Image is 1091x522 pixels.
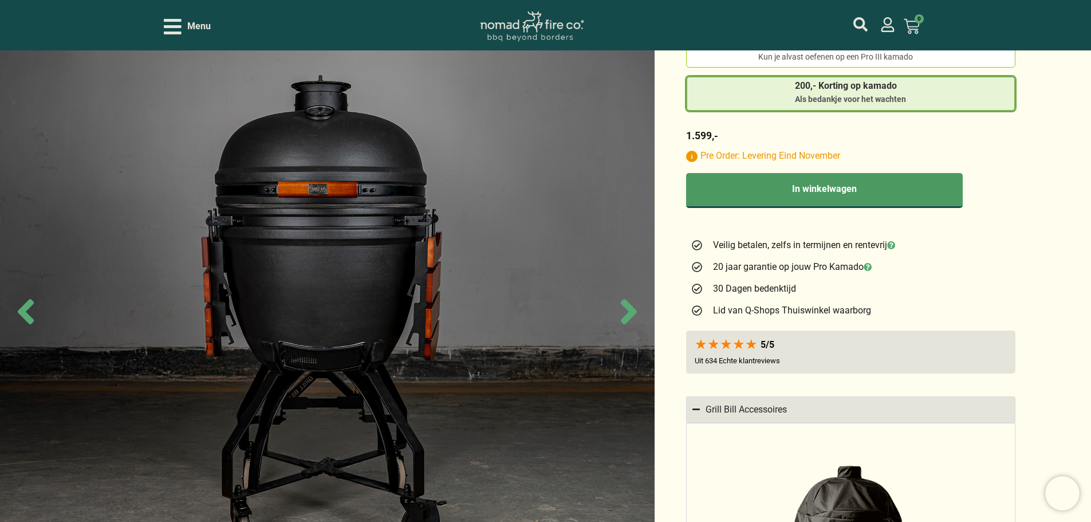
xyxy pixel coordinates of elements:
[710,282,796,296] span: 30 Dagen bedenktijd
[1045,476,1080,511] iframe: Brevo live chat
[686,397,1015,423] summary: Grill Bill Accessoires
[686,151,1015,162] p: Pre Order: Levering Eind November
[706,403,787,417] div: Grill Bill Accessoires
[795,94,906,105] div: Als bedankje voor het wachten
[710,304,871,317] span: Lid van Q-Shops Thuiswinkel waarborg
[795,81,906,91] span: 200,- Korting op kamado
[915,14,924,23] span: 0
[480,11,584,42] img: Nomad Logo
[695,356,780,365] p: Uit 634 Echte klantreviews
[761,339,774,350] div: 5/5
[691,282,1011,296] a: 30 Dagen bedenktijd
[691,304,1011,317] a: Lid van Q-Shops Thuiswinkel waarborg
[691,260,1011,274] a: 20 jaar garantie op jouw Pro Kamado
[853,17,868,32] a: mijn account
[691,238,1011,252] a: Veilig betalen, zelfs in termijnen en rentevrij
[710,260,872,274] span: 20 jaar garantie op jouw Pro Kamado
[609,292,649,332] span: Next slide
[710,238,895,252] span: Veilig betalen, zelfs in termijnen en rentevrij
[758,52,943,63] div: Kun je alvast oefenen op een Pro III kamado
[686,173,963,208] button: In winkelwagen
[187,19,211,33] span: Menu
[880,17,895,32] a: mijn account
[890,11,934,41] a: 0
[164,17,211,37] div: Open/Close Menu
[6,292,46,332] span: Previous slide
